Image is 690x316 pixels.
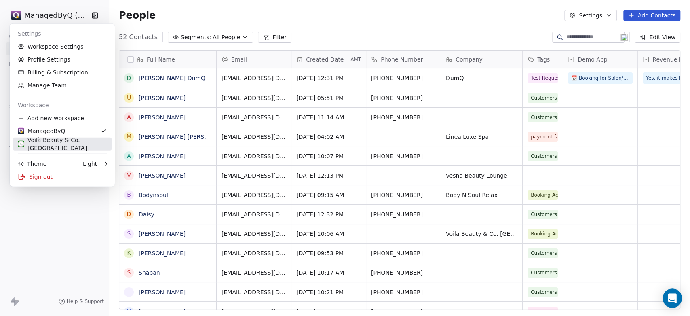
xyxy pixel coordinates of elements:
div: Sign out [13,170,112,183]
span: [PHONE_NUMBER] [371,308,436,316]
span: Test Request [528,73,558,83]
span: [EMAIL_ADDRESS][DOMAIN_NAME] [222,191,286,199]
span: payment-failed ⚠️ [528,132,558,142]
img: 19.png [620,34,628,41]
span: [DATE] 10:06 AM [296,230,361,238]
div: Workspace [13,99,112,112]
span: Customers Created [528,268,558,278]
span: [DATE] 10:07 PM [296,152,361,160]
span: Booking-Active ✅ [528,229,558,239]
span: [EMAIL_ADDRESS][DOMAIN_NAME] [222,94,286,102]
a: [PERSON_NAME] [139,289,186,295]
div: Settings [13,27,112,40]
div: V [127,171,131,180]
span: [EMAIL_ADDRESS][DOMAIN_NAME] [222,308,286,316]
a: Daisy [139,211,154,218]
span: [PHONE_NUMBER] [371,94,436,102]
a: [PERSON_NAME] DumQ [139,75,205,81]
a: [PERSON_NAME] [139,95,186,101]
span: Body N Soul Relax [446,191,517,199]
span: [EMAIL_ADDRESS][DOMAIN_NAME] [222,74,286,82]
span: [EMAIL_ADDRESS][DOMAIN_NAME] [222,288,286,296]
div: D [127,210,131,218]
span: Voila Beauty & Co. [GEOGRAPHIC_DATA] [446,230,517,238]
div: Light [83,160,97,168]
a: Shaban [139,269,160,276]
span: Sales [6,100,27,112]
a: [PERSON_NAME] [139,153,186,159]
span: Vesna Beauty Lounge [446,308,517,316]
span: [DATE] 12:32 PM [296,210,361,218]
button: Add Contacts [623,10,680,21]
span: [PHONE_NUMBER] [371,191,436,199]
div: A [127,152,131,160]
div: K [127,249,131,257]
span: [PHONE_NUMBER] [371,210,436,218]
span: Tools [6,142,25,155]
span: [EMAIL_ADDRESS][DOMAIN_NAME] [222,113,286,121]
span: People [119,9,156,21]
div: Voilà Beauty & Co. [GEOGRAPHIC_DATA] [18,136,107,152]
a: Manage Team [13,79,112,92]
span: Vesna Beauty Lounge [446,172,517,180]
span: Customers Created [528,287,558,297]
div: S [127,229,131,238]
span: Marketing [5,58,38,70]
img: Stripe.png [11,11,21,20]
span: Booking-Active ✅ [528,190,558,200]
span: [DATE] 10:21 PM [296,288,361,296]
div: Theme [18,160,46,168]
div: I [128,288,130,296]
span: Help & Support [67,298,104,305]
span: [PHONE_NUMBER] [371,113,436,121]
a: Billing & Subscription [13,66,112,79]
a: Profile Settings [13,53,112,66]
div: grid [119,68,217,310]
div: M [127,132,131,141]
span: [DATE] 08:06 PM [296,308,361,316]
button: Edit View [635,32,680,43]
a: Bodynsoul [139,192,168,198]
span: [PHONE_NUMBER] [371,74,436,82]
img: Stripe.png [18,128,24,134]
a: [PERSON_NAME] [139,308,186,315]
a: [PERSON_NAME] [139,114,186,121]
span: [PHONE_NUMBER] [371,152,436,160]
button: Filter [258,32,291,43]
span: Email [231,55,247,64]
span: AMT [350,56,361,63]
span: Created Date [306,55,344,64]
span: [DATE] 12:13 PM [296,172,361,180]
a: [PERSON_NAME] [PERSON_NAME] [139,134,234,140]
div: Open Intercom Messenger [663,288,682,308]
img: Voila_Beauty_And_Co_Logo.png [18,141,24,147]
span: Customers Created [528,248,558,258]
span: [EMAIL_ADDRESS][DOMAIN_NAME] [222,133,286,141]
span: [PHONE_NUMBER] [371,249,436,257]
span: [EMAIL_ADDRESS][DOMAIN_NAME] [222,210,286,218]
div: Add new workspace [13,112,112,125]
div: A [127,113,131,121]
div: U [127,93,131,102]
span: ManagedByQ (FZE) [24,10,89,21]
a: [PERSON_NAME] [139,250,186,257]
span: Customers Created [528,112,558,122]
span: [PHONE_NUMBER] [371,288,436,296]
div: B [127,191,131,199]
span: [DATE] 09:15 AM [296,191,361,199]
span: 52 Contacts [119,32,158,42]
span: [DATE] 05:51 PM [296,94,361,102]
span: [DATE] 12:31 PM [296,74,361,82]
span: Contacts [5,30,36,42]
span: DumQ [446,74,517,82]
span: [DATE] 10:17 AM [296,269,361,277]
span: All People [213,33,240,42]
span: Segments: [181,33,211,42]
span: Customers Created [528,93,558,103]
span: Demo App [578,55,607,64]
span: [EMAIL_ADDRESS][DOMAIN_NAME] [222,230,286,238]
span: Linea Luxe Spa [446,133,517,141]
span: 📅 Booking for Salon/Spa [571,74,629,82]
span: Company [456,55,483,64]
div: ManagedByQ [18,127,65,135]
